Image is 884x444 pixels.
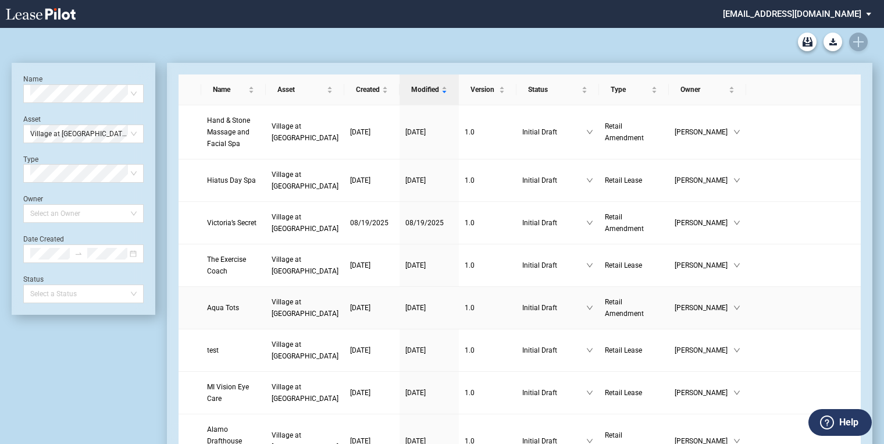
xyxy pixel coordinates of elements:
[465,217,511,229] a: 1.0
[605,344,663,356] a: Retail Lease
[839,415,858,430] label: Help
[23,115,41,123] label: Asset
[405,346,426,354] span: [DATE]
[350,344,394,356] a: [DATE]
[528,84,579,95] span: Status
[207,176,256,184] span: Hiatus Day Spa
[605,261,642,269] span: Retail Lease
[213,84,246,95] span: Name
[465,389,475,397] span: 1 . 0
[465,260,511,271] a: 1.0
[350,389,370,397] span: [DATE]
[272,255,338,275] span: Village at Stone Oak
[23,195,43,203] label: Owner
[272,171,338,190] span: Village at Stone Oak
[522,217,586,229] span: Initial Draft
[680,84,726,95] span: Owner
[586,389,593,396] span: down
[350,219,388,227] span: 08/19/2025
[820,33,846,51] md-menu: Download Blank Form List
[272,296,338,319] a: Village at [GEOGRAPHIC_DATA]
[266,74,344,105] th: Asset
[516,74,599,105] th: Status
[522,302,586,314] span: Initial Draft
[465,128,475,136] span: 1 . 0
[405,176,426,184] span: [DATE]
[207,255,246,275] span: The Exercise Coach
[605,122,644,142] span: Retail Amendment
[207,115,260,150] a: Hand & Stone Massage and Facial Spa
[605,389,642,397] span: Retail Lease
[669,74,746,105] th: Owner
[350,175,394,186] a: [DATE]
[350,261,370,269] span: [DATE]
[522,387,586,399] span: Initial Draft
[207,217,260,229] a: Victoria’s Secret
[465,304,475,312] span: 1 . 0
[405,126,453,138] a: [DATE]
[465,126,511,138] a: 1.0
[605,387,663,399] a: Retail Lease
[522,344,586,356] span: Initial Draft
[405,128,426,136] span: [DATE]
[405,175,453,186] a: [DATE]
[586,347,593,354] span: down
[675,344,733,356] span: [PERSON_NAME]
[201,74,266,105] th: Name
[277,84,325,95] span: Asset
[586,262,593,269] span: down
[586,304,593,311] span: down
[599,74,669,105] th: Type
[207,302,260,314] a: Aqua Tots
[23,75,42,83] label: Name
[405,304,426,312] span: [DATE]
[405,389,426,397] span: [DATE]
[23,155,38,164] label: Type
[207,381,260,404] a: MI Vision Eye Care
[272,383,338,403] span: Village at Stone Oak
[405,261,426,269] span: [DATE]
[733,177,740,184] span: down
[733,389,740,396] span: down
[207,346,219,354] span: test
[405,387,453,399] a: [DATE]
[350,128,370,136] span: [DATE]
[824,33,842,51] button: Download Blank Form
[405,217,453,229] a: 08/19/2025
[465,261,475,269] span: 1 . 0
[605,211,663,235] a: Retail Amendment
[808,409,872,436] button: Help
[207,175,260,186] a: Hiatus Day Spa
[356,84,380,95] span: Created
[272,298,338,318] span: Village at Stone Oak
[272,211,338,235] a: Village at [GEOGRAPHIC_DATA]
[272,339,338,362] a: Village at [GEOGRAPHIC_DATA]
[605,175,663,186] a: Retail Lease
[207,254,260,277] a: The Exercise Coach
[675,260,733,271] span: [PERSON_NAME]
[605,260,663,271] a: Retail Lease
[675,217,733,229] span: [PERSON_NAME]
[733,262,740,269] span: down
[522,175,586,186] span: Initial Draft
[272,122,338,142] span: Village at Stone Oak
[675,302,733,314] span: [PERSON_NAME]
[30,125,137,143] span: Village at Stone Oak
[272,213,338,233] span: Village at Stone Oak
[605,296,663,319] a: Retail Amendment
[350,217,394,229] a: 08/19/2025
[272,254,338,277] a: Village at [GEOGRAPHIC_DATA]
[207,116,250,148] span: Hand & Stone Massage and Facial Spa
[350,176,370,184] span: [DATE]
[459,74,516,105] th: Version
[586,177,593,184] span: down
[733,129,740,136] span: down
[350,126,394,138] a: [DATE]
[465,387,511,399] a: 1.0
[207,344,260,356] a: test
[675,175,733,186] span: [PERSON_NAME]
[605,346,642,354] span: Retail Lease
[23,235,64,243] label: Date Created
[350,387,394,399] a: [DATE]
[350,260,394,271] a: [DATE]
